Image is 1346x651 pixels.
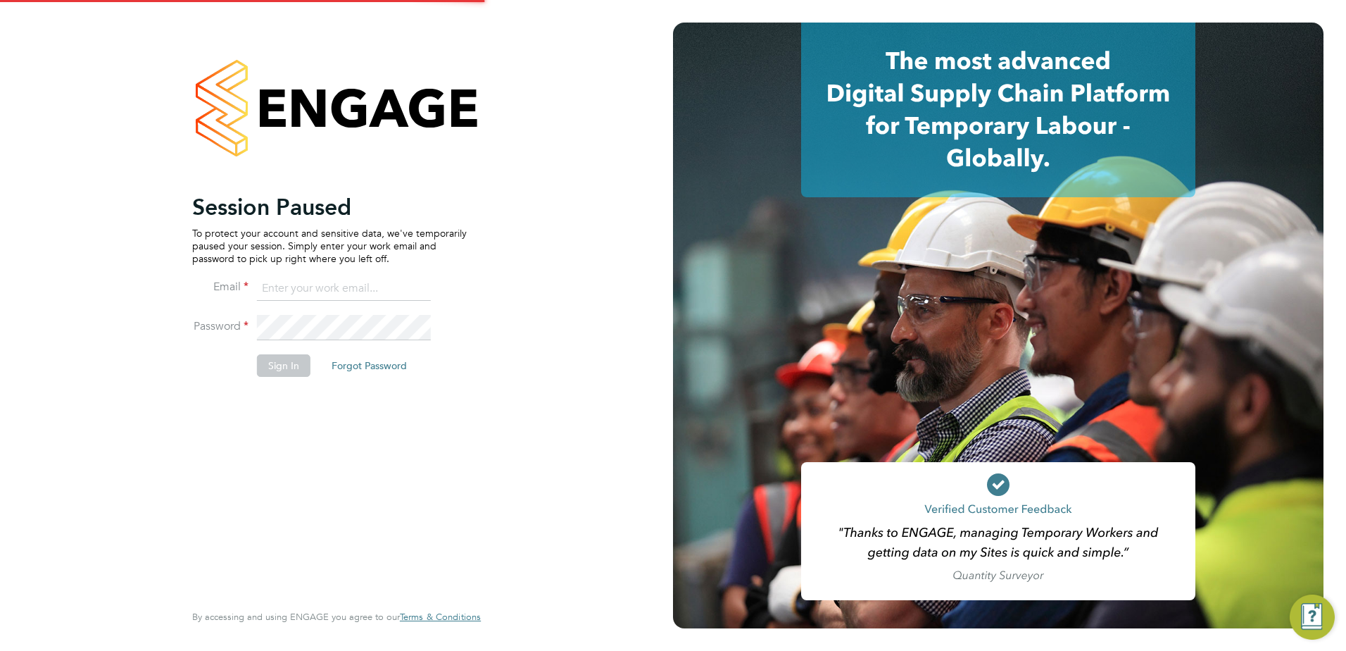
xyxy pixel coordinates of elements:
button: Forgot Password [320,354,418,377]
h2: Session Paused [192,193,467,221]
span: Terms & Conditions [400,611,481,623]
button: Sign In [257,354,310,377]
label: Email [192,280,249,294]
input: Enter your work email... [257,276,431,302]
p: To protect your account and sensitive data, we've temporarily paused your session. Simply enter y... [192,227,467,266]
span: By accessing and using ENGAGE you agree to our [192,611,481,623]
a: Terms & Conditions [400,612,481,623]
label: Password [192,319,249,334]
button: Engage Resource Center [1290,595,1335,640]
